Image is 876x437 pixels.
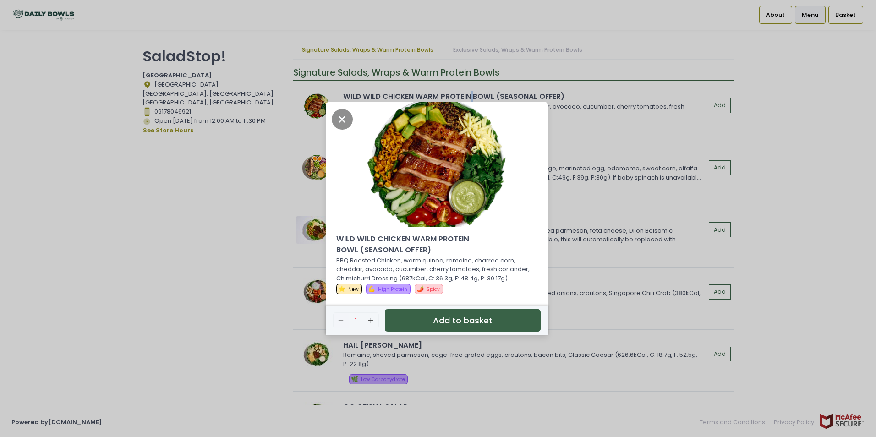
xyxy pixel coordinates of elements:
[385,309,541,332] button: Add to basket
[416,284,424,293] span: 🌶️
[332,114,353,123] button: Close
[326,102,548,227] img: WILD WILD CHICKEN WARM PROTEIN BOWL (SEASONAL OFFER)
[336,256,538,283] p: BBQ Roasted Chicken, warm quinoa, romaine, charred corn, cheddar, avocado, cucumber, cherry tomat...
[336,234,487,256] span: WILD WILD CHICKEN WARM PROTEIN BOWL (SEASONAL OFFER)
[427,286,440,293] span: Spicy
[378,286,407,293] span: High Protein
[368,284,375,293] span: 💪
[338,284,345,293] span: ⭐
[348,286,359,293] span: New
